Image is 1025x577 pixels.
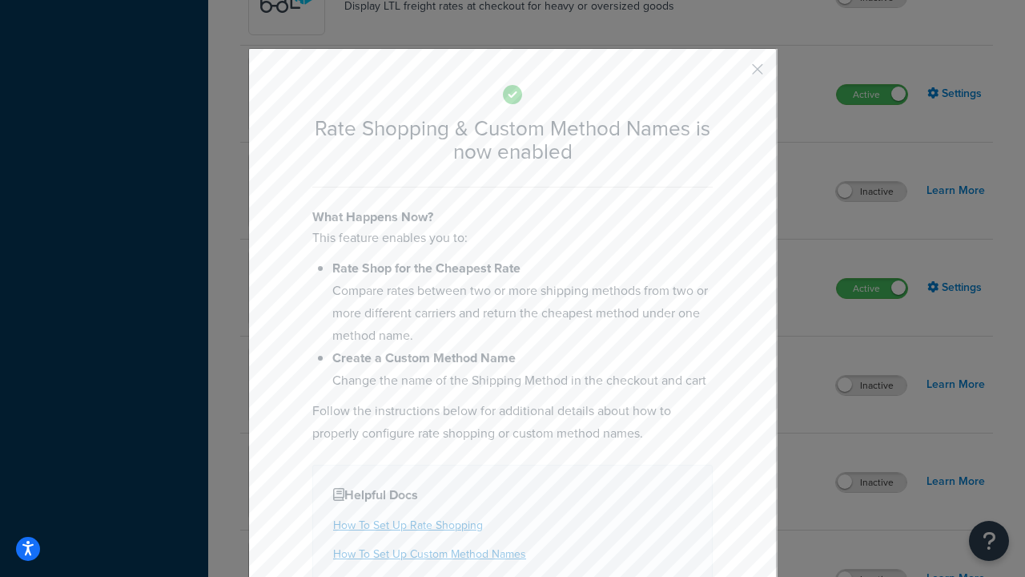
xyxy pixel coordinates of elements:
[333,546,526,563] a: How To Set Up Custom Method Names
[332,347,713,392] li: Change the name of the Shipping Method in the checkout and cart
[332,349,516,367] b: Create a Custom Method Name
[332,257,713,347] li: Compare rates between two or more shipping methods from two or more different carriers and return...
[333,486,692,505] h4: Helpful Docs
[312,117,713,163] h2: Rate Shopping & Custom Method Names is now enabled
[312,227,713,249] p: This feature enables you to:
[312,208,713,227] h4: What Happens Now?
[312,400,713,445] p: Follow the instructions below for additional details about how to properly configure rate shoppin...
[332,259,521,277] b: Rate Shop for the Cheapest Rate
[333,517,483,534] a: How To Set Up Rate Shopping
